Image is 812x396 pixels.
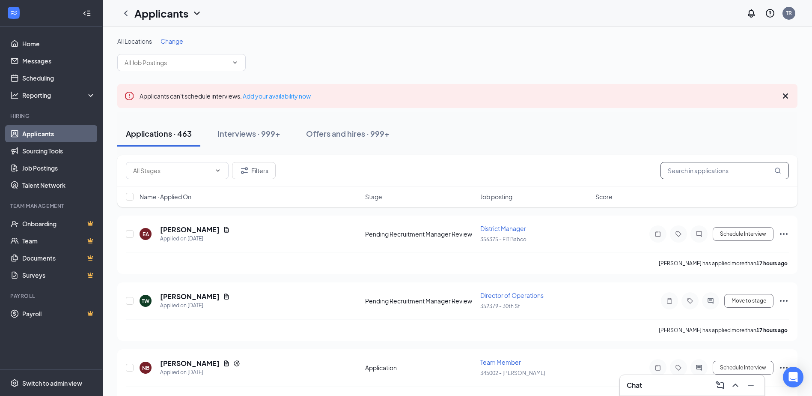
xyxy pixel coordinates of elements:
a: SurveysCrown [22,267,95,284]
svg: Ellipses [779,229,789,239]
div: NB [142,364,149,372]
svg: QuestionInfo [765,8,775,18]
div: Hiring [10,112,94,120]
svg: ChatInactive [694,231,704,237]
svg: ActiveChat [705,297,716,304]
a: TeamCrown [22,232,95,249]
button: Schedule Interview [713,227,773,241]
svg: WorkstreamLogo [9,9,18,17]
svg: Error [124,91,134,101]
div: Applied on [DATE] [160,301,230,310]
svg: Tag [685,297,695,304]
span: District Manager [480,225,526,232]
h1: Applicants [134,6,188,21]
svg: Filter [239,165,250,176]
svg: Tag [673,231,684,237]
span: Director of Operations [480,291,544,299]
span: Stage [365,192,382,201]
svg: Minimize [746,380,756,390]
button: Move to stage [724,294,773,308]
button: Filter Filters [232,162,276,179]
svg: Analysis [10,91,19,99]
input: Search in applications [660,162,789,179]
a: Applicants [22,125,95,142]
div: Application [365,363,475,372]
a: Add your availability now [243,92,311,100]
svg: MagnifyingGlass [774,167,781,174]
h5: [PERSON_NAME] [160,292,220,301]
a: PayrollCrown [22,305,95,322]
span: Team Member [480,358,521,366]
svg: Note [653,364,663,371]
svg: Collapse [83,9,91,18]
svg: Ellipses [779,363,789,373]
b: 17 hours ago [756,327,788,333]
a: Job Postings [22,159,95,177]
span: Name · Applied On [140,192,191,201]
span: Change [161,37,183,45]
span: Job posting [480,192,512,201]
button: ComposeMessage [713,378,727,392]
svg: Note [653,231,663,237]
span: 345002 - [PERSON_NAME] [480,370,545,376]
p: [PERSON_NAME] has applied more than . [659,327,789,334]
div: Pending Recruitment Manager Review [365,230,475,238]
input: All Stages [133,166,211,175]
h5: [PERSON_NAME] [160,359,220,368]
h5: [PERSON_NAME] [160,225,220,234]
svg: ChevronLeft [121,8,131,18]
h3: Chat [627,381,642,390]
div: Reporting [22,91,96,99]
button: ChevronUp [729,378,742,392]
a: Home [22,35,95,52]
svg: ChevronUp [730,380,741,390]
b: 17 hours ago [756,260,788,267]
div: Offers and hires · 999+ [306,128,390,139]
div: TW [142,297,149,305]
span: 356375 - FIT Babco ... [480,236,531,243]
div: Pending Recruitment Manager Review [365,297,475,305]
div: Applied on [DATE] [160,234,230,243]
svg: Notifications [746,8,756,18]
a: DocumentsCrown [22,249,95,267]
svg: Reapply [233,360,240,367]
div: EA [143,231,149,238]
svg: Document [223,293,230,300]
svg: ChevronDown [192,8,202,18]
button: Schedule Interview [713,361,773,375]
svg: ActiveChat [694,364,704,371]
span: All Locations [117,37,152,45]
button: Minimize [744,378,758,392]
div: Team Management [10,202,94,210]
div: Open Intercom Messenger [783,367,803,387]
svg: Document [223,226,230,233]
a: Sourcing Tools [22,142,95,159]
a: Messages [22,52,95,69]
a: Talent Network [22,177,95,194]
a: OnboardingCrown [22,215,95,232]
svg: Cross [780,91,791,101]
svg: Note [664,297,675,304]
svg: ChevronDown [214,167,221,174]
svg: Ellipses [779,296,789,306]
div: Payroll [10,292,94,300]
svg: ChevronDown [232,59,238,66]
p: [PERSON_NAME] has applied more than . [659,260,789,267]
span: Applicants can't schedule interviews. [140,92,311,100]
svg: Settings [10,379,19,387]
svg: Document [223,360,230,367]
div: Applications · 463 [126,128,192,139]
input: All Job Postings [125,58,228,67]
a: Scheduling [22,69,95,87]
span: 352379 - 30th St [480,303,520,309]
div: TR [786,9,792,17]
div: Applied on [DATE] [160,368,240,377]
div: Interviews · 999+ [217,128,280,139]
svg: Tag [673,364,684,371]
div: Switch to admin view [22,379,82,387]
span: Score [595,192,613,201]
svg: ComposeMessage [715,380,725,390]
